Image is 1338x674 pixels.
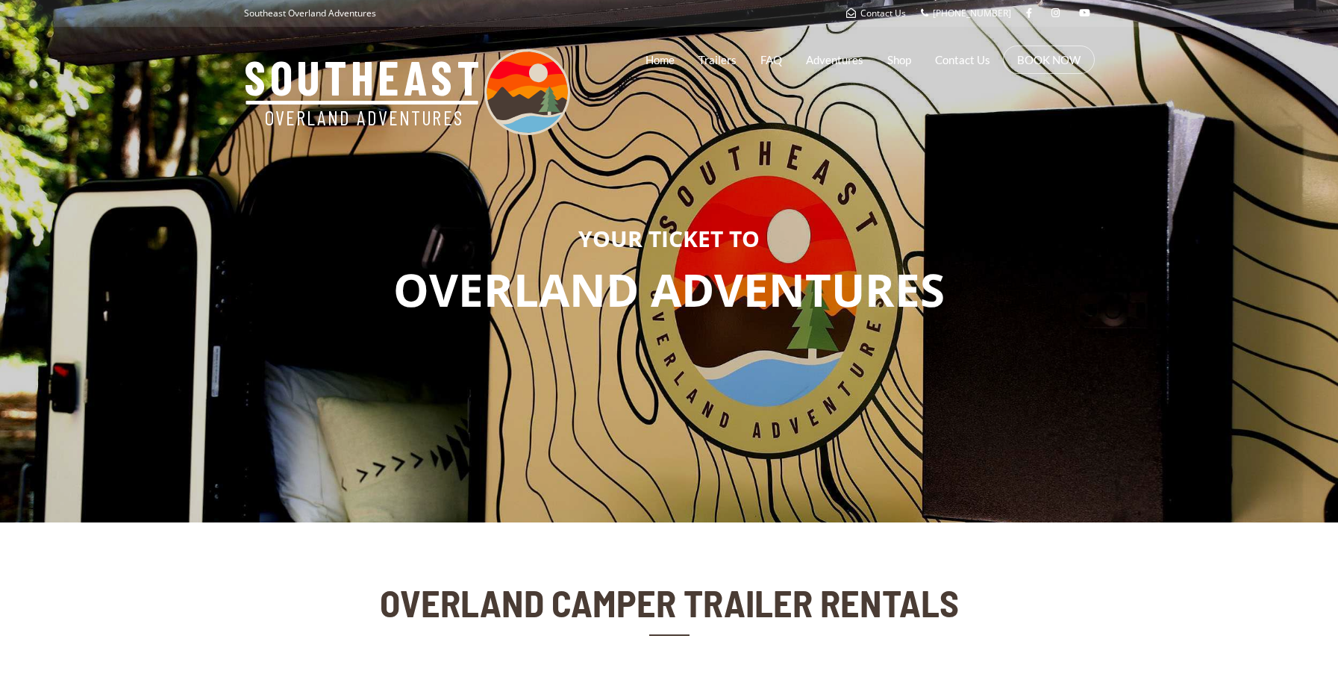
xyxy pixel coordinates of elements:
[806,41,863,78] a: Adventures
[244,4,376,23] p: Southeast Overland Adventures
[244,49,570,135] img: Southeast Overland Adventures
[933,7,1011,19] span: [PHONE_NUMBER]
[376,582,963,623] h2: OVERLAND CAMPER TRAILER RENTALS
[645,41,675,78] a: Home
[11,258,1327,322] p: OVERLAND ADVENTURES
[935,41,990,78] a: Contact Us
[860,7,906,19] span: Contact Us
[887,41,911,78] a: Shop
[11,226,1327,251] h3: YOUR TICKET TO
[846,7,906,19] a: Contact Us
[760,41,782,78] a: FAQ
[921,7,1011,19] a: [PHONE_NUMBER]
[698,41,737,78] a: Trailers
[1017,52,1081,67] a: BOOK NOW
